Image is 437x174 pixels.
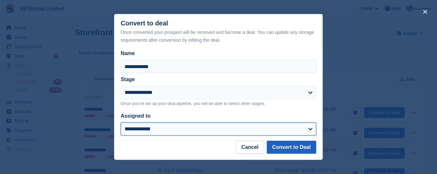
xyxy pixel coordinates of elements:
label: Name [121,50,316,57]
label: Stage [121,77,135,82]
button: Convert to Deal [267,141,316,154]
div: Once converted your prospect will be removed and become a deal. You can update any storage requir... [121,28,316,44]
div: Convert to deal [121,20,316,44]
button: close [420,7,430,17]
p: Once you've set up your deal pipeline, you will be able to select other stages. [121,100,316,107]
label: Assigned to [121,113,151,119]
button: Cancel [236,141,264,154]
